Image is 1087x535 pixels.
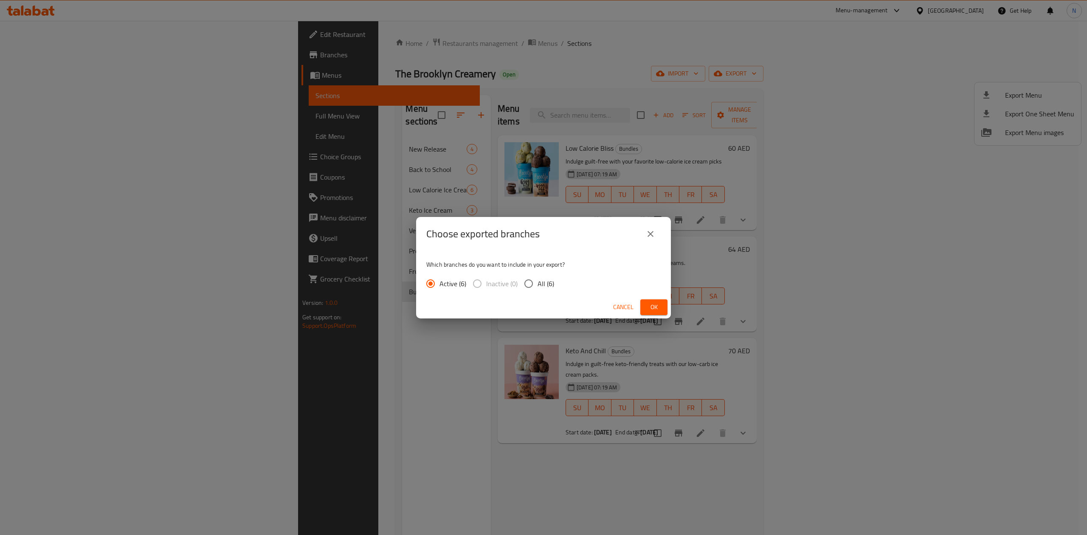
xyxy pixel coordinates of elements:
[486,279,518,289] span: Inactive (0)
[640,299,667,315] button: Ok
[610,299,637,315] button: Cancel
[647,302,661,313] span: Ok
[426,227,540,241] h2: Choose exported branches
[439,279,466,289] span: Active (6)
[538,279,554,289] span: All (6)
[613,302,634,313] span: Cancel
[426,260,661,269] p: Which branches do you want to include in your export?
[640,224,661,244] button: close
